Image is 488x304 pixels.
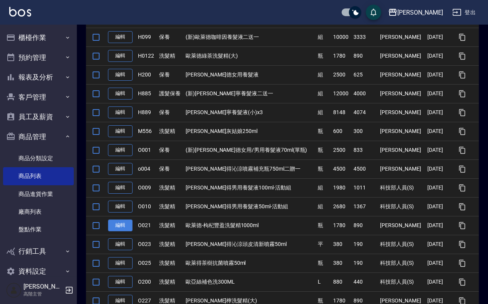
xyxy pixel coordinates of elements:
[3,167,74,185] a: 商品列表
[331,272,352,291] td: 880
[157,122,184,141] td: 洗髮精
[425,122,452,141] td: [DATE]
[378,254,425,272] td: 科技部人員(S)
[352,197,378,216] td: 1367
[378,103,425,122] td: [PERSON_NAME]
[23,291,63,297] p: 高階主管
[425,84,452,103] td: [DATE]
[352,103,378,122] td: 4074
[316,122,331,141] td: 瓶
[136,235,157,254] td: O023
[425,235,452,254] td: [DATE]
[378,122,425,141] td: [PERSON_NAME]
[157,141,184,159] td: 保養
[108,50,133,62] a: 編輯
[449,5,479,20] button: 登出
[184,122,316,141] td: [PERSON_NAME]灰姑娘250ml
[425,28,452,47] td: [DATE]
[378,178,425,197] td: 科技部人員(S)
[3,203,74,221] a: 廠商列表
[184,65,316,84] td: [PERSON_NAME]德女用養髮液
[331,235,352,254] td: 380
[316,272,331,291] td: L
[184,178,316,197] td: [PERSON_NAME]得男用養髮液100ml-活動組
[378,47,425,65] td: [PERSON_NAME]
[157,235,184,254] td: 洗髮精
[136,216,157,235] td: O021
[425,65,452,84] td: [DATE]
[157,103,184,122] td: 保養
[316,28,331,47] td: 組
[316,254,331,272] td: 瓶
[378,159,425,178] td: [PERSON_NAME]
[184,235,316,254] td: [PERSON_NAME]得沁涼頭皮清新噴霧50ml
[378,141,425,159] td: [PERSON_NAME]
[108,276,133,288] a: 編輯
[108,144,133,156] a: 編輯
[184,141,316,159] td: (新)[PERSON_NAME]德女用/男用養髮液70ml(單瓶)
[108,106,133,118] a: 編輯
[184,272,316,291] td: 歐亞絲補色洗300ML
[184,197,316,216] td: [PERSON_NAME]得男用養髮液50ml-活動組
[157,159,184,178] td: 保養
[184,103,316,122] td: [PERSON_NAME]寧養髮液(小)x3
[3,241,74,261] button: 行銷工具
[136,28,157,47] td: H099
[425,159,452,178] td: [DATE]
[316,84,331,103] td: 組
[3,28,74,48] button: 櫃檯作業
[352,235,378,254] td: 190
[108,125,133,137] a: 編輯
[157,254,184,272] td: 洗髮精
[3,48,74,68] button: 預約管理
[316,178,331,197] td: 組
[184,28,316,47] td: (新)歐萊德咖啡因養髮液二送一
[352,84,378,103] td: 4000
[352,272,378,291] td: 440
[157,178,184,197] td: 洗髮精
[425,254,452,272] td: [DATE]
[316,235,331,254] td: 平
[3,67,74,87] button: 報表及分析
[184,216,316,235] td: 歐萊德-枸杞豐盈洗髮精1000ml
[378,197,425,216] td: 科技部人員(S)
[425,216,452,235] td: [DATE]
[136,84,157,103] td: H885
[108,88,133,100] a: 編輯
[136,122,157,141] td: M556
[136,254,157,272] td: O025
[378,235,425,254] td: 科技部人員(S)
[425,272,452,291] td: [DATE]
[352,178,378,197] td: 1011
[425,103,452,122] td: [DATE]
[3,261,74,281] button: 資料設定
[184,84,316,103] td: (新)[PERSON_NAME]寧養髮液二送一
[352,216,378,235] td: 890
[352,159,378,178] td: 4500
[9,7,31,17] img: Logo
[352,47,378,65] td: 890
[316,47,331,65] td: 瓶
[316,65,331,84] td: 組
[3,87,74,107] button: 客戶管理
[352,28,378,47] td: 3333
[385,5,446,20] button: [PERSON_NAME]
[3,107,74,127] button: 員工及薪資
[157,28,184,47] td: 保養
[378,84,425,103] td: [PERSON_NAME]
[108,163,133,175] a: 編輯
[3,150,74,167] a: 商品分類設定
[425,178,452,197] td: [DATE]
[108,238,133,250] a: 編輯
[108,182,133,194] a: 編輯
[331,65,352,84] td: 2500
[425,141,452,159] td: [DATE]
[3,185,74,203] a: 商品進貨作業
[378,65,425,84] td: [PERSON_NAME]
[331,84,352,103] td: 12000
[136,178,157,197] td: O009
[331,216,352,235] td: 1780
[136,65,157,84] td: H200
[6,282,22,298] img: Person
[136,159,157,178] td: o004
